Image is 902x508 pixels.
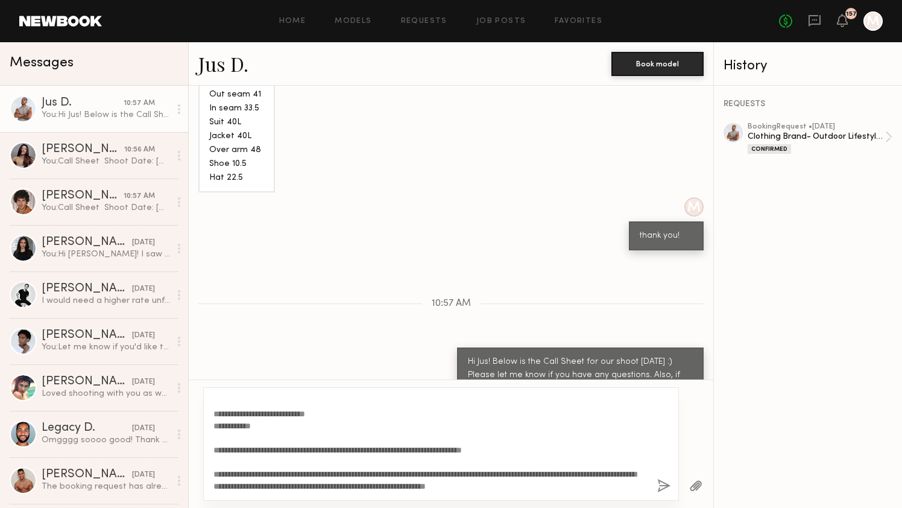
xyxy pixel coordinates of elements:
div: thank you! [640,229,693,243]
div: Legacy D. [42,422,132,434]
div: [DATE] [132,330,155,341]
div: [DATE] [132,284,155,295]
div: [DATE] [132,376,155,388]
span: 10:57 AM [432,299,471,309]
div: [PERSON_NAME] [42,469,132,481]
a: M [863,11,883,31]
div: [PERSON_NAME] [42,144,124,156]
a: bookingRequest •[DATE]Clothing Brand- Outdoor Lifestyle ShootConfirmed [748,123,892,154]
div: The booking request has already been cancelled. [42,481,170,492]
a: Favorites [555,17,602,25]
div: Omgggg soooo good! Thank you for all these! He clearly had a blast! Yes let me know if you ever n... [42,434,170,446]
div: [DATE] [132,237,155,249]
div: You: Call Sheet Shoot Date: [DATE] Call Time: 2:45pm Location: [GEOGRAPHIC_DATA][PERSON_NAME] [UR... [42,202,170,214]
div: I would need a higher rate unfortunately! [42,295,170,306]
div: 10:57 AM [124,98,155,109]
div: You: Call Sheet Shoot Date: [DATE] Call Time: 2:45pm Location: [GEOGRAPHIC_DATA][PERSON_NAME] [UR... [42,156,170,167]
div: 10:56 AM [124,144,155,156]
div: [PERSON_NAME] [42,190,124,202]
div: History [724,59,892,73]
div: Loved shooting with you as well!! I just followed you on ig! :) look forward to seeing the pics! [42,388,170,399]
div: [DATE] [132,423,155,434]
div: [PERSON_NAME] [42,376,132,388]
div: Clothing Brand- Outdoor Lifestyle Shoot [748,131,885,142]
button: Book model [611,52,704,76]
div: Hi Jus! Below is the Call Sheet for our shoot [DATE] :) Please let me know if you have any questi... [468,355,693,411]
div: You: Let me know if you'd like to move forward. Totally understand if not! [42,341,170,353]
div: You: Hi [PERSON_NAME]! I saw you submitted to my job listing for a shoot with a small sustainable... [42,249,170,260]
div: You: Hi Jus! Below is the Call Sheet for our shoot [DATE] :) Please let me know if you have any q... [42,109,170,121]
a: Jus D. [198,51,248,77]
div: Confirmed [748,144,791,154]
div: booking Request • [DATE] [748,123,885,131]
a: Book model [611,58,704,68]
a: Models [335,17,371,25]
div: REQUESTS [724,100,892,109]
div: 10:57 AM [124,191,155,202]
a: Job Posts [476,17,526,25]
a: Home [279,17,306,25]
div: [DATE] [132,469,155,481]
div: [PERSON_NAME] [42,237,132,249]
div: [PERSON_NAME] [42,329,132,341]
span: Messages [10,56,74,70]
div: 157 [846,11,857,17]
div: [PERSON_NAME] [42,283,132,295]
div: Jus D. [42,97,124,109]
a: Requests [401,17,447,25]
